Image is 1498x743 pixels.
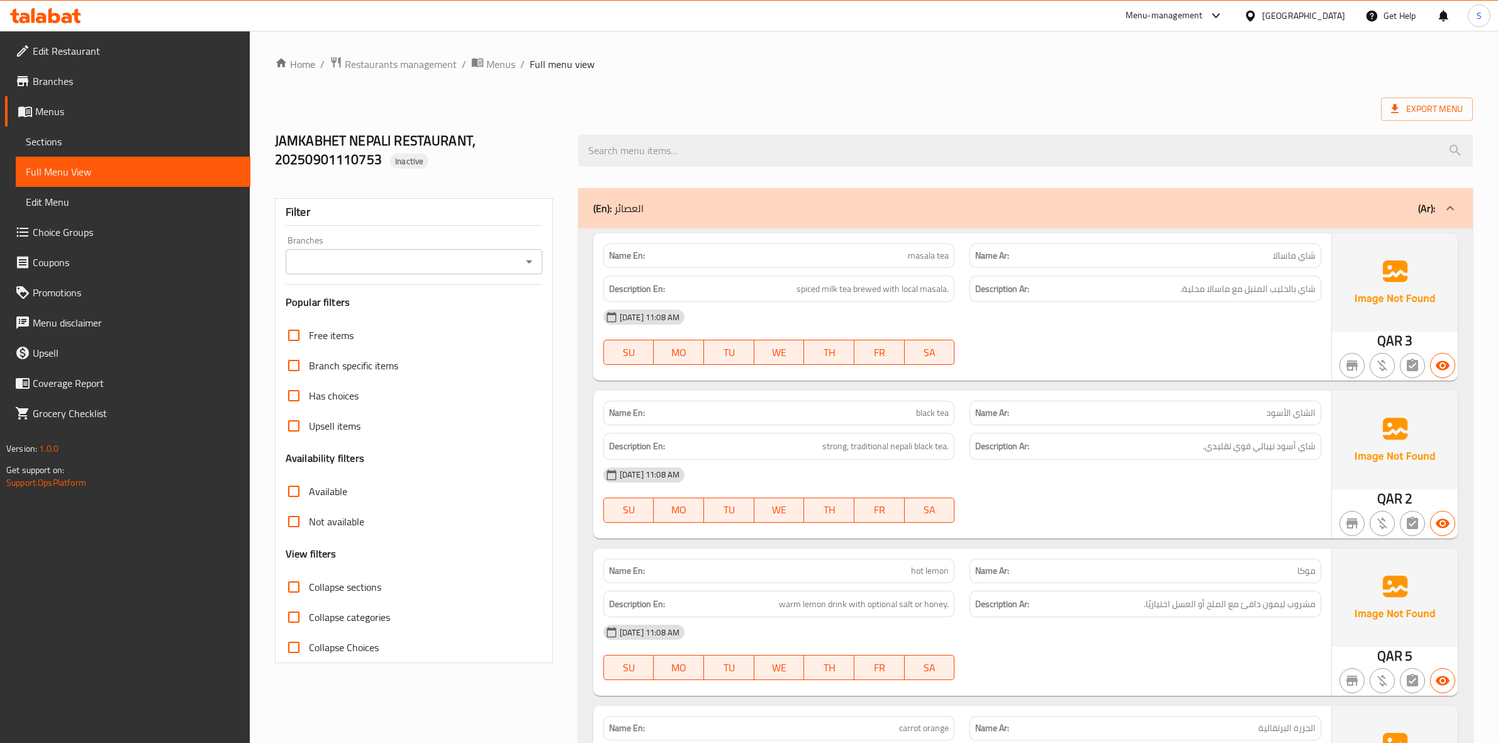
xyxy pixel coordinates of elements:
img: Ae5nvW7+0k+MAAAAAElFTkSuQmCC [1332,233,1458,332]
button: TH [804,655,854,680]
span: Full Menu View [26,164,240,179]
span: Menu disclaimer [33,315,240,330]
span: TH [809,344,849,362]
button: MO [654,655,704,680]
span: Export Menu [1381,98,1473,121]
span: 2 [1405,486,1412,511]
span: Version: [6,440,37,457]
img: Ae5nvW7+0k+MAAAAAElFTkSuQmCC [1332,549,1458,647]
span: 3 [1405,328,1412,353]
span: spiced milk tea brewed with local masala. [797,281,949,297]
span: FR [859,659,900,677]
strong: Name En: [609,722,645,735]
span: hot lemon [911,564,949,578]
strong: Name Ar: [975,564,1009,578]
span: masala tea [908,249,949,262]
a: Coupons [5,247,250,277]
button: Not branch specific item [1339,353,1365,378]
span: مشروب ليمون دافئ مع الملح أو العسل اختياريًا. [1144,596,1316,612]
button: WE [754,498,805,523]
a: Menus [5,96,250,126]
div: (En): العصائر(Ar): [578,188,1473,228]
button: WE [754,655,805,680]
span: Collapse Choices [309,640,379,655]
span: black tea [916,406,949,420]
strong: Description Ar: [975,439,1029,454]
button: Not branch specific item [1339,511,1365,536]
span: FR [859,344,900,362]
span: Sections [26,134,240,149]
button: Purchased item [1370,511,1395,536]
span: QAR [1377,486,1402,511]
strong: Name En: [609,249,645,262]
button: Not has choices [1400,353,1425,378]
img: Ae5nvW7+0k+MAAAAAElFTkSuQmCC [1332,391,1458,489]
button: Not branch specific item [1339,668,1365,693]
span: TH [809,501,849,519]
span: WE [759,659,800,677]
span: WE [759,344,800,362]
span: QAR [1377,328,1402,353]
button: Available [1430,668,1455,693]
span: Free items [309,328,354,343]
h3: Availability filters [286,451,364,466]
span: Available [309,484,347,499]
a: Branches [5,66,250,96]
span: SA [910,659,950,677]
span: QAR [1377,644,1402,668]
b: (Ar): [1418,199,1435,218]
span: شاي بالحليب المتبل مع ماسالا محلية. [1180,281,1316,297]
a: Edit Menu [16,187,250,217]
span: Has choices [309,388,359,403]
button: TH [804,498,854,523]
span: Branches [33,74,240,89]
span: Full menu view [530,57,595,72]
h3: View filters [286,547,337,561]
span: الجزرة البرتقالية [1258,722,1316,735]
a: Sections [16,126,250,157]
a: Choice Groups [5,217,250,247]
span: Branch specific items [309,358,398,373]
span: S [1477,9,1482,23]
span: TU [709,659,749,677]
button: SA [905,340,955,365]
a: Promotions [5,277,250,308]
span: MO [659,659,699,677]
button: Open [520,253,538,271]
button: Available [1430,511,1455,536]
button: WE [754,340,805,365]
span: SA [910,501,950,519]
button: MO [654,498,704,523]
span: Coverage Report [33,376,240,391]
a: Grocery Checklist [5,398,250,428]
button: SA [905,655,955,680]
a: Full Menu View [16,157,250,187]
span: Not available [309,514,364,529]
div: Filter [286,199,542,226]
span: Coupons [33,255,240,270]
input: search [578,135,1473,167]
a: Support.OpsPlatform [6,474,86,491]
span: Edit Restaurant [33,43,240,59]
span: Upsell [33,345,240,360]
span: 1.0.0 [39,440,59,457]
p: العصائر [593,201,644,216]
button: TU [704,340,754,365]
li: / [320,57,325,72]
button: FR [854,655,905,680]
strong: Name Ar: [975,722,1009,735]
span: الشاي الأسود [1266,406,1316,420]
h3: Popular filters [286,295,542,310]
button: TU [704,498,754,523]
span: TU [709,501,749,519]
h2: JAMKABHET NEPALI RESTAURANT, 20250901110753 [275,131,563,169]
span: warm lemon drink with optional salt or honey. [779,596,949,612]
span: [DATE] 11:08 AM [615,469,685,481]
span: WE [759,501,800,519]
strong: Description En: [609,596,665,612]
span: FR [859,501,900,519]
span: Collapse sections [309,579,381,595]
li: / [520,57,525,72]
span: carrot orange [899,722,949,735]
a: Edit Restaurant [5,36,250,66]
